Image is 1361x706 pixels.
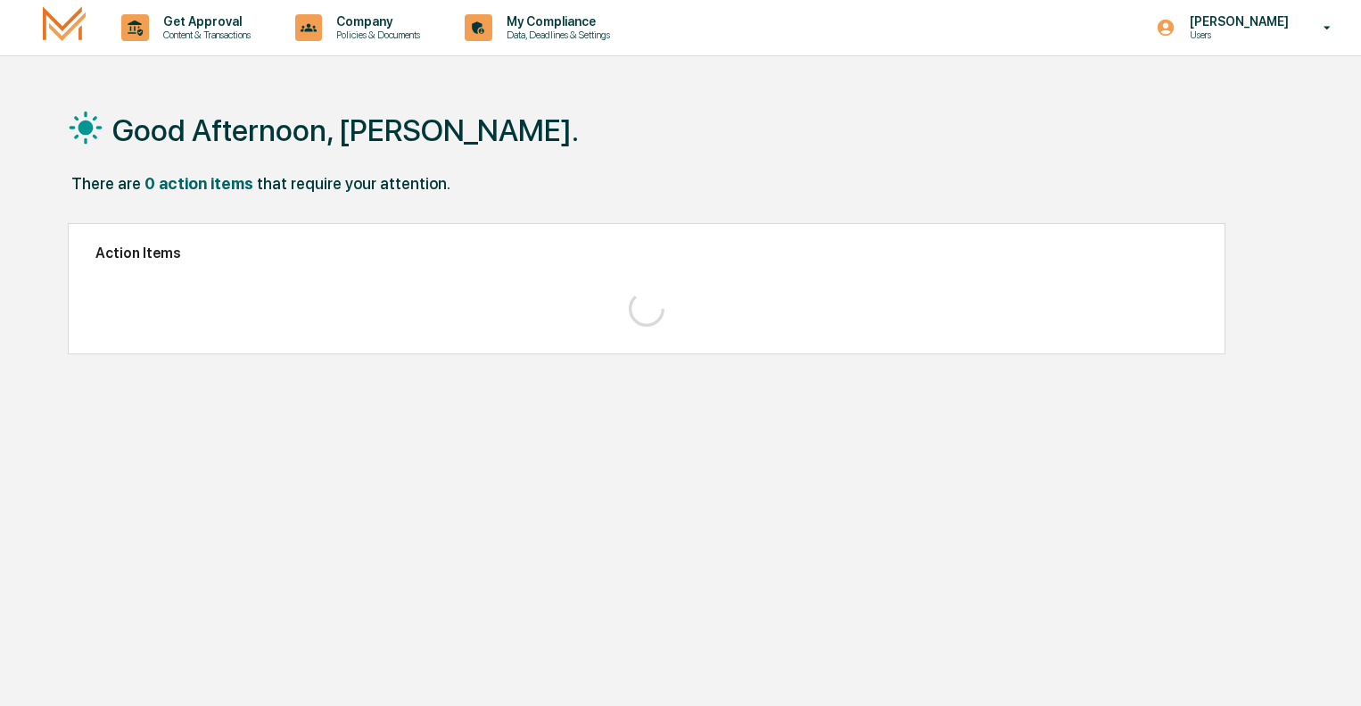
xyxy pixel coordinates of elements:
[149,14,260,29] p: Get Approval
[1175,29,1298,41] p: Users
[492,29,619,41] p: Data, Deadlines & Settings
[149,29,260,41] p: Content & Transactions
[43,6,86,48] img: logo
[95,245,1198,262] h2: Action Items
[1175,14,1298,29] p: [PERSON_NAME]
[492,14,619,29] p: My Compliance
[71,174,141,193] div: There are
[322,29,429,41] p: Policies & Documents
[144,174,253,193] div: 0 action items
[112,112,579,148] h1: Good Afternoon, [PERSON_NAME].
[322,14,429,29] p: Company
[257,174,450,193] div: that require your attention.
